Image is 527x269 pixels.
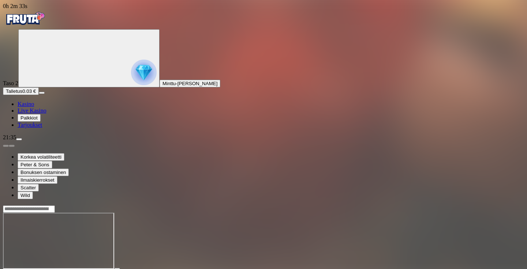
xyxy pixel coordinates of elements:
[162,81,217,86] span: Minttu-[PERSON_NAME]
[22,88,36,94] span: 0.03 €
[18,168,69,176] button: Bonuksen ostaminen
[18,29,160,87] button: reward progress
[3,23,47,29] a: Fruta
[18,101,34,107] a: diamond iconKasino
[20,162,49,167] span: Peter & Sons
[39,92,45,94] button: menu
[18,107,46,114] span: Live Kasino
[3,205,55,213] input: Search
[3,87,39,95] button: Talletusplus icon0.03 €
[160,80,220,87] button: Minttu-[PERSON_NAME]
[3,145,9,147] button: prev slide
[20,170,66,175] span: Bonuksen ostaminen
[9,145,15,147] button: next slide
[3,10,524,128] nav: Primary
[18,192,33,199] button: Wild
[3,10,47,28] img: Fruta
[3,80,18,86] span: Taso 2
[6,88,22,94] span: Talletus
[131,60,157,85] img: reward progress
[18,153,64,161] button: Korkea volatiliteetti
[16,138,22,140] button: menu
[3,213,114,269] iframe: Barbarossa
[18,101,34,107] span: Kasino
[18,184,39,192] button: Scatter
[18,122,42,128] a: gift-inverted iconTarjoukset
[3,3,27,9] span: user session time
[18,107,46,114] a: poker-chip iconLive Kasino
[18,114,41,122] button: reward iconPalkkiot
[3,134,16,140] span: 21:35
[20,177,55,183] span: Ilmaiskierrokset
[20,185,36,190] span: Scatter
[20,154,61,160] span: Korkea volatiliteetti
[20,193,30,198] span: Wild
[18,176,57,184] button: Ilmaiskierrokset
[18,122,42,128] span: Tarjoukset
[18,161,52,168] button: Peter & Sons
[20,115,38,121] span: Palkkiot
